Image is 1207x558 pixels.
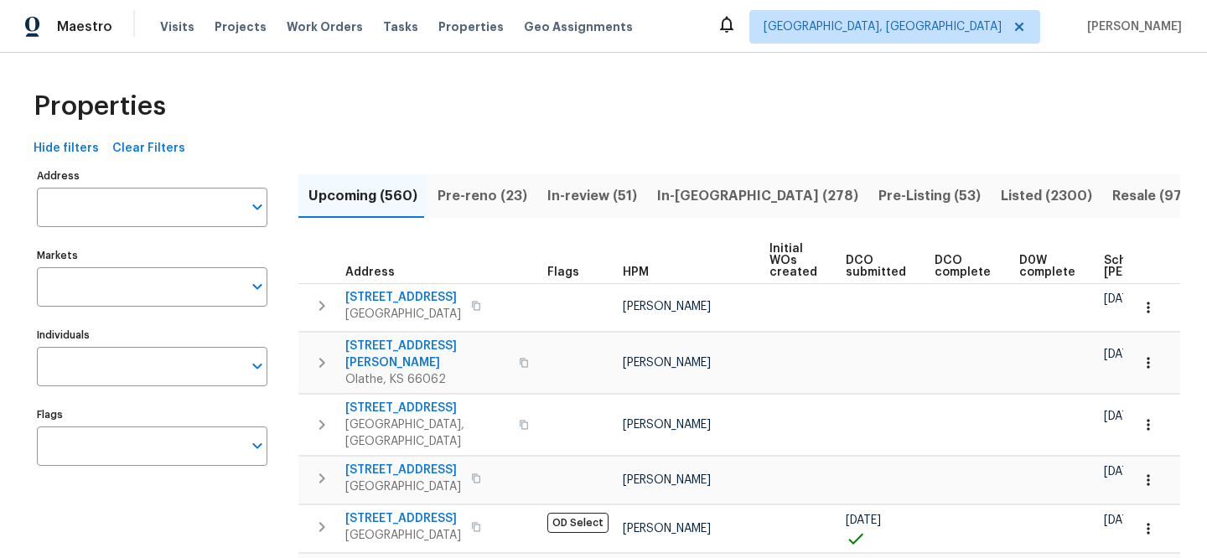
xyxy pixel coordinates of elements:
label: Address [37,171,267,181]
span: Resale (976) [1112,184,1196,208]
span: Initial WOs created [769,243,817,278]
button: Clear Filters [106,133,192,164]
span: HPM [623,266,649,278]
span: [GEOGRAPHIC_DATA] [345,306,461,323]
span: In-[GEOGRAPHIC_DATA] (278) [657,184,858,208]
span: Projects [215,18,267,35]
span: [GEOGRAPHIC_DATA] [345,478,461,495]
span: [STREET_ADDRESS] [345,289,461,306]
button: Open [246,434,269,457]
span: D0W complete [1019,255,1075,278]
label: Individuals [37,330,267,340]
span: Work Orders [287,18,363,35]
span: Geo Assignments [524,18,633,35]
span: Maestro [57,18,112,35]
span: [DATE] [846,514,881,526]
span: Pre-reno (23) [438,184,527,208]
button: Open [246,195,269,219]
span: [PERSON_NAME] [623,419,711,431]
span: [GEOGRAPHIC_DATA], [GEOGRAPHIC_DATA] [764,18,1002,35]
span: [DATE] [1104,514,1139,526]
span: Visits [160,18,194,35]
span: OD Select [547,513,609,533]
button: Open [246,354,269,378]
span: DCO complete [935,255,991,278]
button: Hide filters [27,133,106,164]
span: Hide filters [34,138,99,159]
span: Pre-Listing (53) [878,184,981,208]
span: Tasks [383,21,418,33]
span: [GEOGRAPHIC_DATA] [345,527,461,544]
label: Flags [37,410,267,420]
button: Open [246,275,269,298]
span: [DATE] [1104,293,1139,305]
span: Address [345,266,395,278]
span: [PERSON_NAME] [623,474,711,486]
span: Flags [547,266,579,278]
span: [DATE] [1104,466,1139,478]
label: Markets [37,251,267,261]
span: Upcoming (560) [308,184,417,208]
span: [DATE] [1104,349,1139,360]
span: DCO submitted [846,255,906,278]
span: Properties [438,18,504,35]
span: [STREET_ADDRESS][PERSON_NAME] [345,338,509,371]
span: [PERSON_NAME] [623,357,711,369]
span: Olathe, KS 66062 [345,371,509,388]
span: In-review (51) [547,184,637,208]
span: [PERSON_NAME] [623,301,711,313]
span: Scheduled [PERSON_NAME] [1104,255,1199,278]
span: [STREET_ADDRESS] [345,462,461,478]
span: [DATE] [1104,411,1139,422]
span: Properties [34,98,166,115]
span: [STREET_ADDRESS] [345,400,509,416]
span: [PERSON_NAME] [1080,18,1182,35]
span: Clear Filters [112,138,185,159]
span: Listed (2300) [1001,184,1092,208]
span: [PERSON_NAME] [623,523,711,535]
span: [STREET_ADDRESS] [345,510,461,527]
span: [GEOGRAPHIC_DATA], [GEOGRAPHIC_DATA] [345,416,509,450]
